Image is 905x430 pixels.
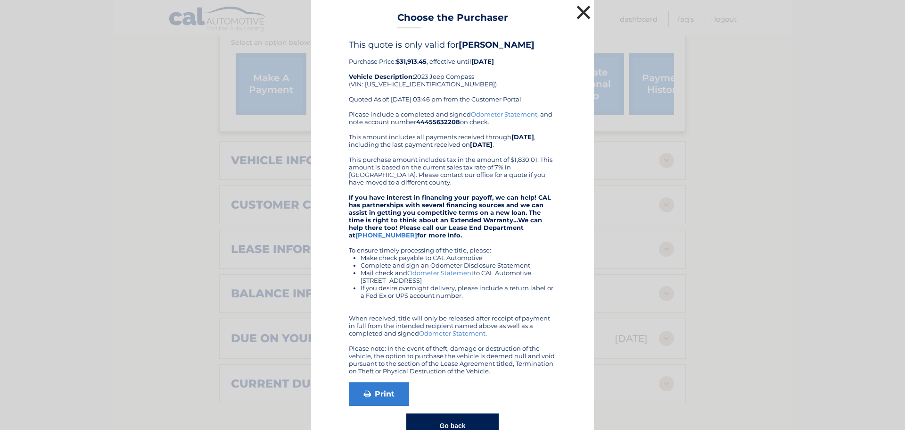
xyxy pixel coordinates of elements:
[470,141,493,148] b: [DATE]
[349,40,556,50] h4: This quote is only valid for
[355,231,417,239] a: [PHONE_NUMBER]
[396,58,427,65] b: $31,913.45
[349,40,556,110] div: Purchase Price: , effective until 2023 Jeep Compass (VIN: [US_VEHICLE_IDENTIFICATION_NUMBER]) Quo...
[349,194,551,239] strong: If you have interest in financing your payoff, we can help! CAL has partnerships with several fin...
[397,12,508,28] h3: Choose the Purchaser
[407,269,474,277] a: Odometer Statement
[419,329,485,337] a: Odometer Statement
[416,118,460,126] b: 44455632208
[471,58,494,65] b: [DATE]
[361,254,556,261] li: Make check payable to CAL Automotive
[349,73,414,80] strong: Vehicle Description:
[459,40,535,50] b: [PERSON_NAME]
[349,110,556,375] div: Please include a completed and signed , and note account number on check. This amount includes al...
[361,269,556,284] li: Mail check and to CAL Automotive, [STREET_ADDRESS]
[361,261,556,269] li: Complete and sign an Odometer Disclosure Statement
[349,382,409,406] a: Print
[471,110,537,118] a: Odometer Statement
[361,284,556,299] li: If you desire overnight delivery, please include a return label or a Fed Ex or UPS account number.
[511,133,534,141] b: [DATE]
[574,3,593,22] button: ×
